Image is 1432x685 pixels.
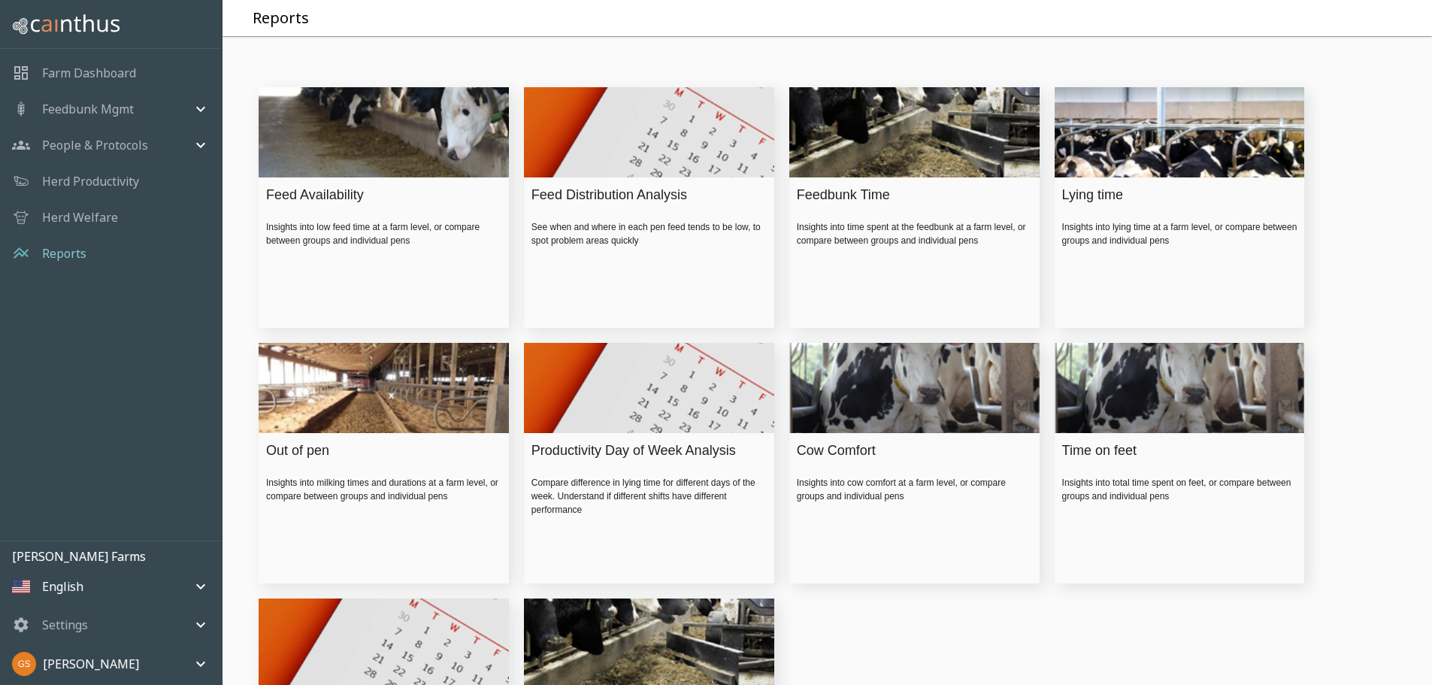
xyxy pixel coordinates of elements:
a: Herd Welfare [42,208,118,226]
p: [PERSON_NAME] [43,655,139,673]
div: Insights into time spent at the feedbunk at a farm level, or compare between groups and individua... [797,220,1032,247]
div: Feedbunk Time [797,185,1025,205]
div: See when and where in each pen feed tends to be low, to spot problem areas quickly [531,220,767,247]
img: Lying time [1055,68,1305,195]
a: Herd Productivity [42,172,139,190]
img: Time on feet [1055,324,1305,452]
div: Insights into milking times and durations at a farm level, or compare between groups and individu... [266,476,501,503]
div: Lying time [1062,185,1290,205]
div: Cow Comfort [797,441,1025,461]
a: Farm Dashboard [42,64,136,82]
div: Compare difference in lying time for different days of the week. Understand if different shifts h... [531,476,767,517]
div: Insights into cow comfort at a farm level, or compare groups and individual pens [797,476,1032,503]
div: Out of pen [266,441,494,461]
img: Feed Distribution Analysis [524,69,774,195]
div: Feed Distribution Analysis [531,185,759,205]
div: Time on feet [1062,441,1290,461]
div: Insights into low feed time at a farm level, or compare between groups and individual pens [266,220,501,247]
div: Insights into lying time at a farm level, or compare between groups and individual pens [1062,220,1297,247]
img: Feedbunk Time [789,68,1040,195]
p: People & Protocols [42,136,148,154]
div: Productivity Day of Week Analysis [531,441,759,461]
h5: Reports [253,8,309,29]
img: Feed Availability [259,68,509,195]
div: Feed Availability [266,185,494,205]
div: Insights into total time spent on feet, or compare between groups and individual pens [1062,476,1297,503]
img: 1aa0c48fb701e1da05996ac86e083ad1 [12,652,36,676]
a: Reports [42,244,86,262]
img: Out of pen [259,324,509,451]
p: English [42,577,83,596]
img: Productivity Day of Week Analysis [524,325,774,451]
img: Cow Comfort [789,324,1040,452]
p: Settings [42,616,88,634]
p: [PERSON_NAME] Farms [12,547,222,565]
p: Feedbunk Mgmt [42,100,134,118]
